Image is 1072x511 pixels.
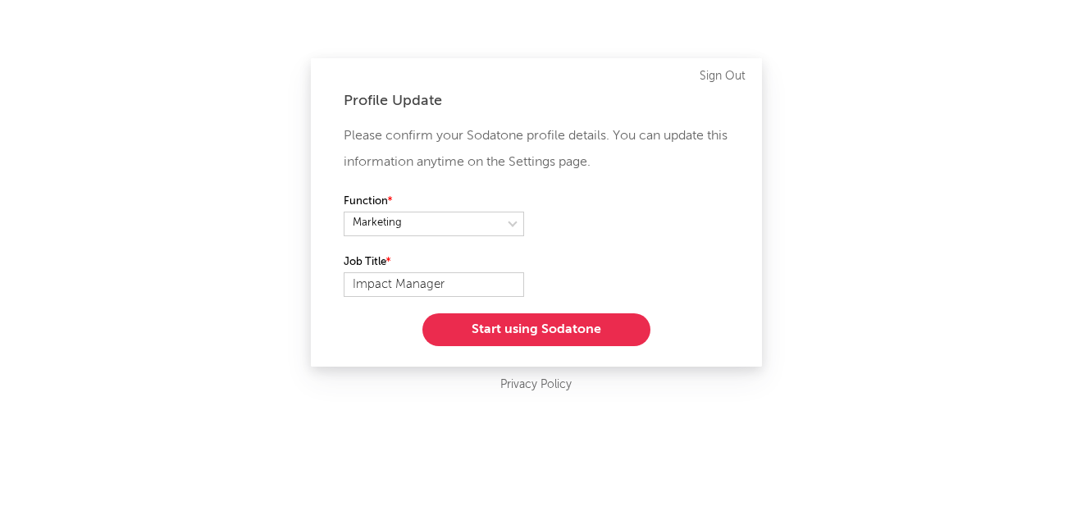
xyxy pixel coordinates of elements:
a: Sign Out [700,66,746,86]
a: Privacy Policy [500,375,572,395]
div: Profile Update [344,91,729,111]
p: Please confirm your Sodatone profile details. You can update this information anytime on the Sett... [344,123,729,176]
label: Job Title [344,253,524,272]
button: Start using Sodatone [422,313,650,346]
label: Function [344,192,524,212]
